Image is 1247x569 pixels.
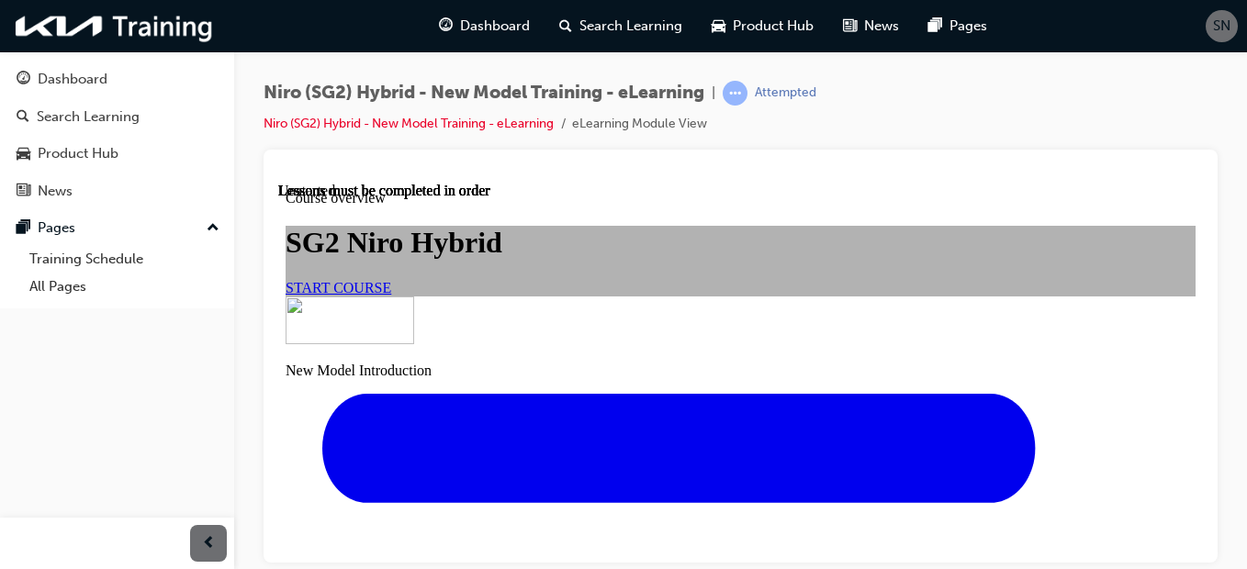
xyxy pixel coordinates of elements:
[38,143,118,164] div: Product Hub
[579,16,682,37] span: Search Learning
[38,69,107,90] div: Dashboard
[17,220,30,237] span: pages-icon
[7,100,227,134] a: Search Learning
[202,532,216,555] span: prev-icon
[572,114,707,135] li: eLearning Module View
[928,15,942,38] span: pages-icon
[559,15,572,38] span: search-icon
[38,181,73,202] div: News
[7,59,227,211] button: DashboardSearch LearningProduct HubNews
[843,15,857,38] span: news-icon
[22,273,227,301] a: All Pages
[439,15,453,38] span: guage-icon
[7,180,917,196] p: New Model Introduction
[7,211,227,245] button: Pages
[17,109,29,126] span: search-icon
[1213,16,1230,37] span: SN
[207,217,219,240] span: up-icon
[17,72,30,88] span: guage-icon
[828,7,914,45] a: news-iconNews
[38,218,75,239] div: Pages
[723,81,747,106] span: learningRecordVerb_ATTEMPT-icon
[9,7,220,45] img: kia-training
[424,7,545,45] a: guage-iconDashboard
[7,43,917,77] h1: SG2 Niro Hybrid
[17,146,30,162] span: car-icon
[755,84,816,102] div: Attempted
[17,184,30,200] span: news-icon
[7,137,227,171] a: Product Hub
[697,7,828,45] a: car-iconProduct Hub
[914,7,1002,45] a: pages-iconPages
[7,62,227,96] a: Dashboard
[712,83,715,104] span: |
[264,83,704,104] span: Niro (SG2) Hybrid - New Model Training - eLearning
[37,106,140,128] div: Search Learning
[1206,10,1238,42] button: SN
[712,15,725,38] span: car-icon
[7,97,113,113] a: START COURSE
[545,7,697,45] a: search-iconSearch Learning
[460,16,530,37] span: Dashboard
[864,16,899,37] span: News
[949,16,987,37] span: Pages
[7,174,227,208] a: News
[264,116,554,131] a: Niro (SG2) Hybrid - New Model Training - eLearning
[22,245,227,273] a: Training Schedule
[733,16,814,37] span: Product Hub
